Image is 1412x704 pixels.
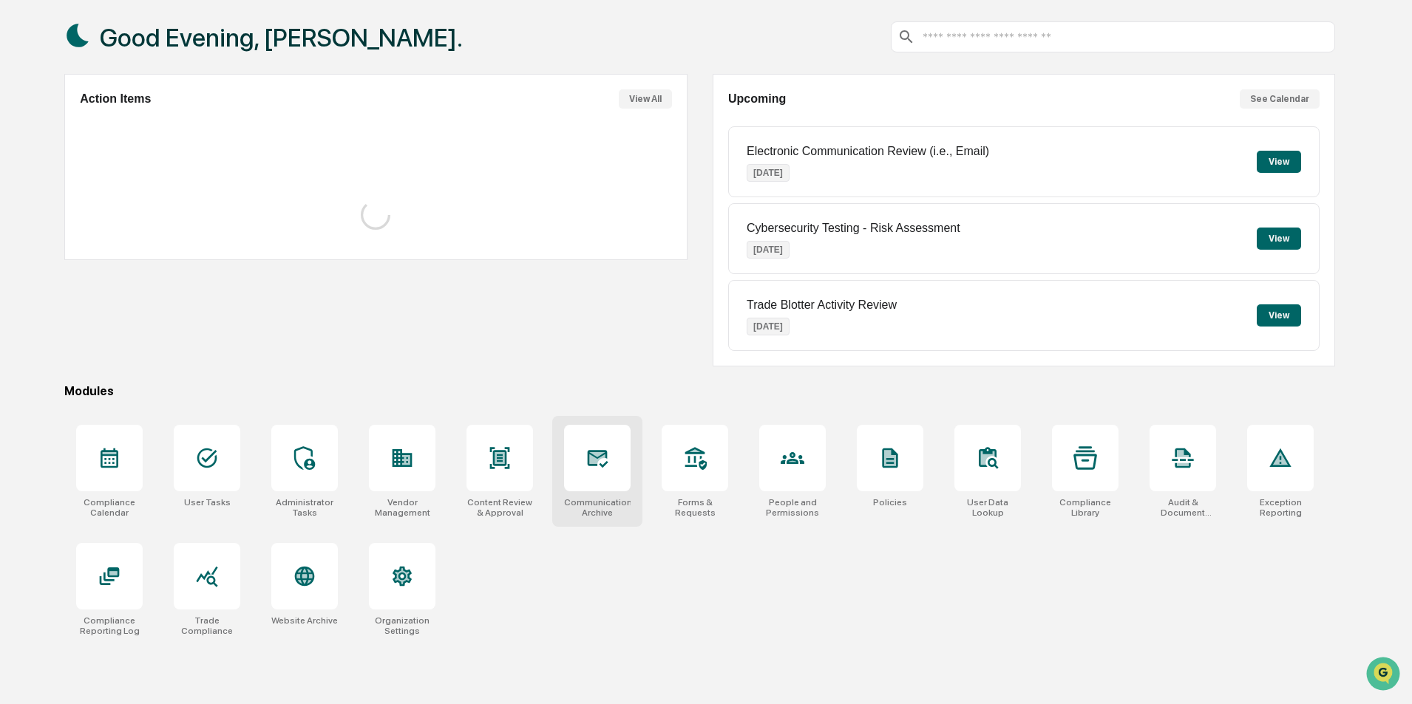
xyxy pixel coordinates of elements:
a: 🖐️Preclearance [9,180,101,207]
div: Start new chat [50,113,242,128]
div: Vendor Management [369,497,435,518]
div: Administrator Tasks [271,497,338,518]
p: [DATE] [747,241,790,259]
span: Preclearance [30,186,95,201]
h2: Upcoming [728,92,786,106]
button: View [1257,304,1301,327]
a: 🗄️Attestations [101,180,189,207]
div: People and Permissions [759,497,826,518]
button: See Calendar [1240,89,1320,109]
div: Forms & Requests [662,497,728,518]
div: 🔎 [15,216,27,228]
div: We're available if you need us! [50,128,187,140]
p: [DATE] [747,164,790,182]
span: Data Lookup [30,214,93,229]
a: 🔎Data Lookup [9,208,99,235]
img: 1746055101610-c473b297-6a78-478c-a979-82029cc54cd1 [15,113,41,140]
p: Trade Blotter Activity Review [747,298,897,312]
h1: Good Evening, [PERSON_NAME]. [100,23,463,52]
span: Attestations [122,186,183,201]
div: Communications Archive [564,497,631,518]
p: How can we help? [15,31,269,55]
div: Compliance Reporting Log [76,615,143,636]
div: Audit & Document Logs [1150,497,1216,518]
div: Compliance Calendar [76,497,143,518]
div: User Tasks [184,497,231,508]
button: View All [619,89,672,109]
div: Trade Compliance [174,615,240,636]
a: Powered byPylon [104,250,179,262]
p: [DATE] [747,318,790,335]
div: User Data Lookup [954,497,1021,518]
div: Policies [873,497,907,508]
div: Content Review & Approval [466,497,533,518]
button: View [1257,228,1301,250]
h2: Action Items [80,92,151,106]
div: Exception Reporting [1247,497,1314,518]
div: Organization Settings [369,615,435,636]
div: 🖐️ [15,188,27,199]
div: Website Archive [271,615,338,626]
div: Compliance Library [1052,497,1119,518]
div: Modules [64,384,1335,398]
span: Pylon [147,250,179,262]
button: View [1257,151,1301,173]
p: Electronic Communication Review (i.e., Email) [747,145,989,158]
p: Cybersecurity Testing - Risk Assessment [747,222,960,235]
button: Start new chat [251,117,269,135]
div: 🗄️ [107,188,119,199]
iframe: Open customer support [1365,655,1405,695]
